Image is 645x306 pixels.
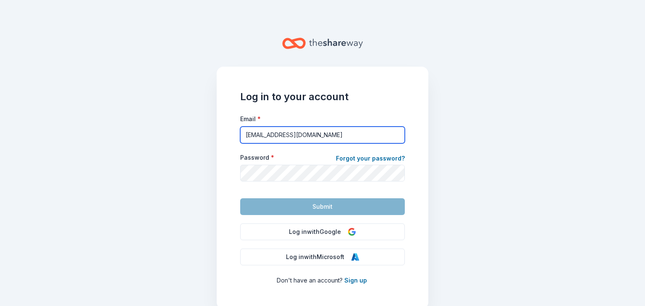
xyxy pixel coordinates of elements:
[240,223,405,240] button: Log inwithGoogle
[348,228,356,236] img: Google Logo
[277,277,343,284] span: Don ' t have an account?
[344,277,367,284] a: Sign up
[240,115,261,123] label: Email
[336,153,405,165] a: Forgot your password?
[240,249,405,265] button: Log inwithMicrosoft
[240,153,274,162] label: Password
[351,253,359,261] img: Microsoft Logo
[282,34,363,53] a: Home
[240,90,405,104] h1: Log in to your account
